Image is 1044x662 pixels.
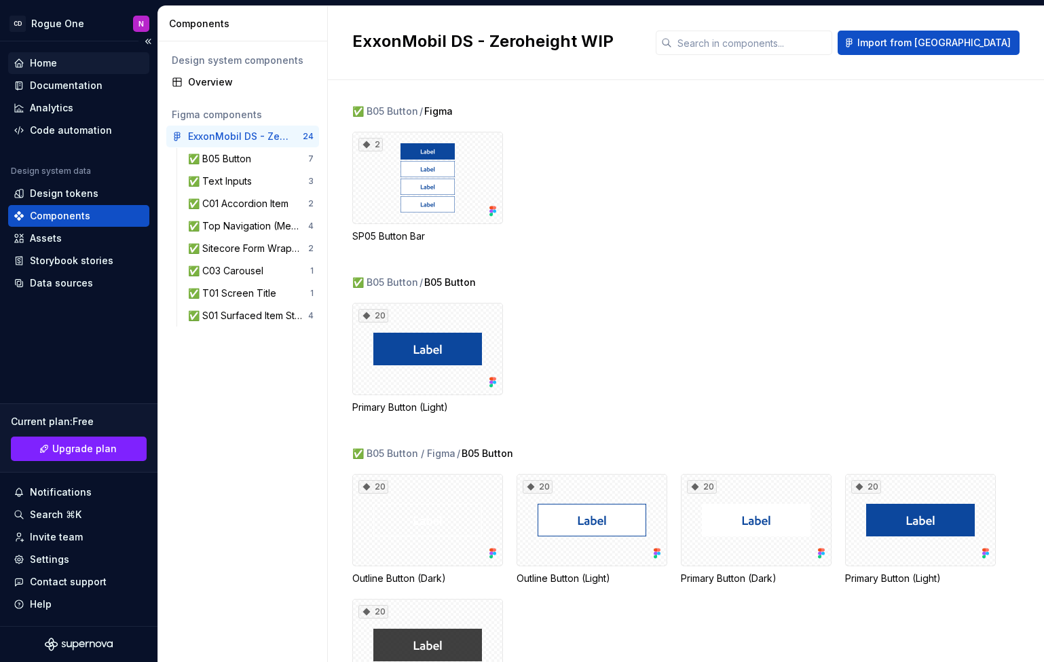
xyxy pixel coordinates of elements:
[8,504,149,526] button: Search ⌘K
[8,250,149,272] a: Storybook stories
[8,227,149,249] a: Assets
[352,31,639,52] h2: ExxonMobil DS - Zeroheight WIP
[30,508,81,521] div: Search ⌘K
[308,221,314,232] div: 4
[672,31,832,55] input: Search in components...
[172,108,314,122] div: Figma components
[420,276,423,289] span: /
[424,276,476,289] span: B05 Button
[424,105,453,118] span: Figma
[188,152,257,166] div: ✅ B05 Button
[8,571,149,593] button: Contact support
[172,54,314,67] div: Design system components
[188,242,308,255] div: ✅ Sitecore Form Wrapper
[138,32,157,51] button: Collapse sidebar
[169,17,322,31] div: Components
[138,18,144,29] div: N
[30,575,107,589] div: Contact support
[687,480,717,494] div: 20
[845,572,996,585] div: Primary Button (Light)
[10,16,26,32] div: CD
[188,287,282,300] div: ✅ T01 Screen Title
[352,401,503,414] div: Primary Button (Light)
[188,264,269,278] div: ✅ C03 Carousel
[308,153,314,164] div: 7
[8,481,149,503] button: Notifications
[31,17,84,31] div: Rogue One
[3,9,155,38] button: CDRogue OneN
[11,166,91,177] div: Design system data
[30,209,90,223] div: Components
[183,238,319,259] a: ✅ Sitecore Form Wrapper2
[8,52,149,74] a: Home
[838,31,1020,55] button: Import from [GEOGRAPHIC_DATA]
[352,105,418,118] div: ✅ B05 Button
[358,605,388,619] div: 20
[30,597,52,611] div: Help
[30,485,92,499] div: Notifications
[8,75,149,96] a: Documentation
[183,305,319,327] a: ✅ S01 Surfaced Item Stack4
[30,254,113,268] div: Storybook stories
[30,101,73,115] div: Analytics
[183,170,319,192] a: ✅ Text Inputs3
[352,572,503,585] div: Outline Button (Dark)
[523,480,553,494] div: 20
[11,437,147,461] a: Upgrade plan
[30,232,62,245] div: Assets
[166,126,319,147] a: ExxonMobil DS - Zeroheight WIP24
[8,593,149,615] button: Help
[457,447,460,460] span: /
[358,480,388,494] div: 20
[681,474,832,585] div: 20Primary Button (Dark)
[310,265,314,276] div: 1
[188,219,308,233] div: ✅ Top Navigation (Mega Menu + Search)
[30,79,102,92] div: Documentation
[308,176,314,187] div: 3
[352,229,503,243] div: SP05 Button Bar
[352,132,503,243] div: 2SP05 Button Bar
[8,183,149,204] a: Design tokens
[188,75,314,89] div: Overview
[517,572,667,585] div: Outline Button (Light)
[11,415,147,428] div: Current plan : Free
[308,310,314,321] div: 4
[352,303,503,414] div: 20Primary Button (Light)
[358,309,388,323] div: 20
[45,638,113,651] svg: Supernova Logo
[851,480,881,494] div: 20
[188,309,308,323] div: ✅ S01 Surfaced Item Stack
[8,97,149,119] a: Analytics
[462,447,513,460] span: B05 Button
[183,148,319,170] a: ✅ B05 Button7
[308,198,314,209] div: 2
[352,276,418,289] div: ✅ B05 Button
[30,187,98,200] div: Design tokens
[30,530,83,544] div: Invite team
[188,174,257,188] div: ✅ Text Inputs
[303,131,314,142] div: 24
[681,572,832,585] div: Primary Button (Dark)
[8,205,149,227] a: Components
[183,282,319,304] a: ✅ T01 Screen Title1
[352,447,455,460] div: ✅ B05 Button / Figma
[30,56,57,70] div: Home
[183,260,319,282] a: ✅ C03 Carousel1
[310,288,314,299] div: 1
[845,474,996,585] div: 20Primary Button (Light)
[420,105,423,118] span: /
[358,138,383,151] div: 2
[166,71,319,93] a: Overview
[857,36,1011,50] span: Import from [GEOGRAPHIC_DATA]
[8,549,149,570] a: Settings
[52,442,117,456] span: Upgrade plan
[188,197,294,210] div: ✅ C01 Accordion Item
[183,193,319,215] a: ✅ C01 Accordion Item2
[30,276,93,290] div: Data sources
[8,119,149,141] a: Code automation
[8,526,149,548] a: Invite team
[8,272,149,294] a: Data sources
[30,553,69,566] div: Settings
[308,243,314,254] div: 2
